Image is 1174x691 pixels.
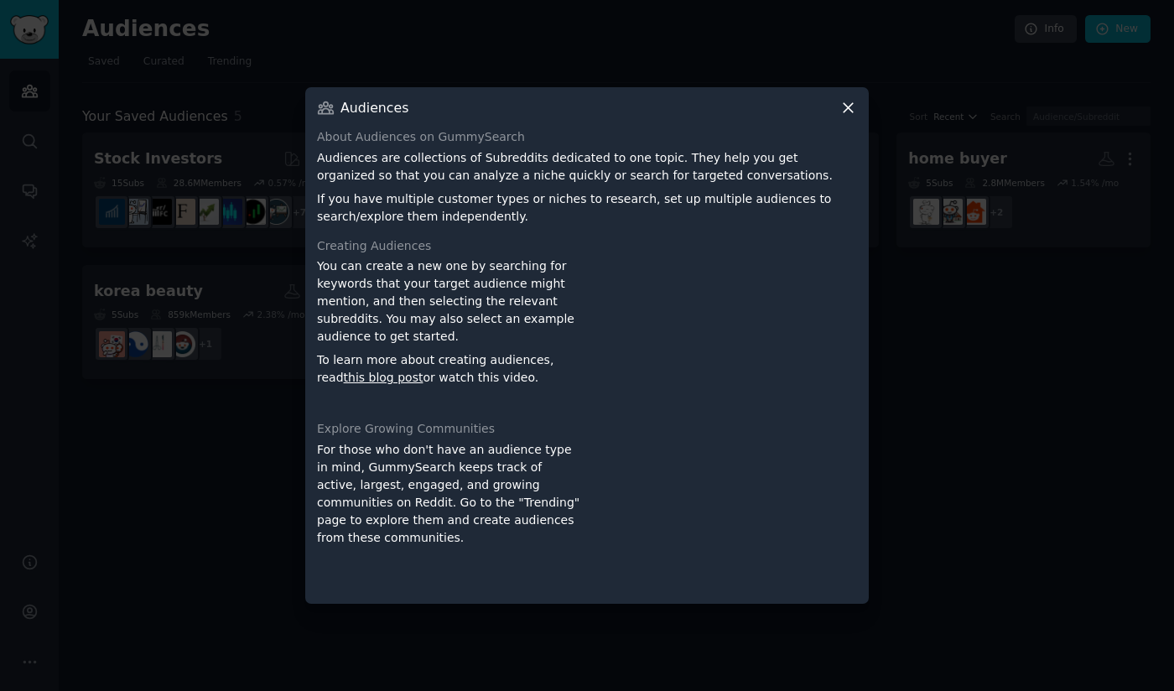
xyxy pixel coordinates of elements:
div: Creating Audiences [317,237,857,255]
a: this blog post [344,371,423,384]
p: You can create a new one by searching for keywords that your target audience might mention, and t... [317,257,581,345]
p: If you have multiple customer types or niches to research, set up multiple audiences to search/ex... [317,190,857,226]
div: Explore Growing Communities [317,420,857,438]
iframe: YouTube video player [593,257,857,408]
h3: Audiences [340,99,408,117]
p: Audiences are collections of Subreddits dedicated to one topic. They help you get organized so th... [317,149,857,184]
p: To learn more about creating audiences, read or watch this video. [317,351,581,387]
iframe: YouTube video player [593,441,857,592]
div: About Audiences on GummySearch [317,128,857,146]
div: For those who don't have an audience type in mind, GummySearch keeps track of active, largest, en... [317,441,581,592]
